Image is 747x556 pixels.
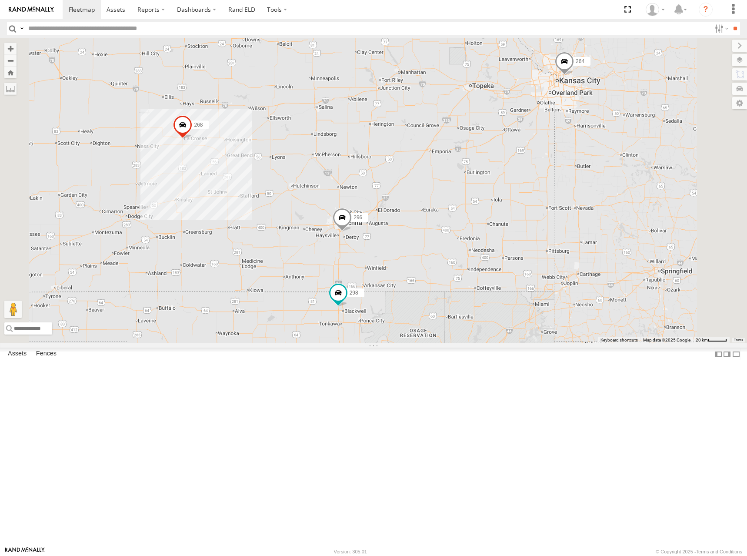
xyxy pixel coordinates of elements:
span: 296 [353,214,362,221]
div: © Copyright 2025 - [656,549,742,554]
button: Map Scale: 20 km per 40 pixels [693,337,730,343]
i: ? [699,3,713,17]
span: 264 [576,58,584,64]
button: Keyboard shortcuts [600,337,638,343]
button: Zoom in [4,43,17,54]
button: Zoom Home [4,67,17,78]
a: Terms and Conditions [696,549,742,554]
span: 20 km [696,338,708,342]
label: Dock Summary Table to the Right [723,348,731,360]
img: rand-logo.svg [9,7,54,13]
label: Fences [32,348,61,360]
label: Search Query [18,22,25,35]
label: Hide Summary Table [732,348,740,360]
button: Drag Pegman onto the map to open Street View [4,301,22,318]
div: Version: 305.01 [334,549,367,554]
button: Zoom out [4,54,17,67]
label: Search Filter Options [711,22,730,35]
a: Visit our Website [5,547,45,556]
label: Measure [4,83,17,95]
a: Terms [734,338,743,342]
label: Dock Summary Table to the Left [714,348,723,360]
span: 268 [194,122,203,128]
label: Assets [3,348,31,360]
div: Shane Miller [643,3,668,16]
span: 298 [350,290,358,296]
label: Map Settings [732,97,747,109]
span: Map data ©2025 Google [643,338,690,342]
